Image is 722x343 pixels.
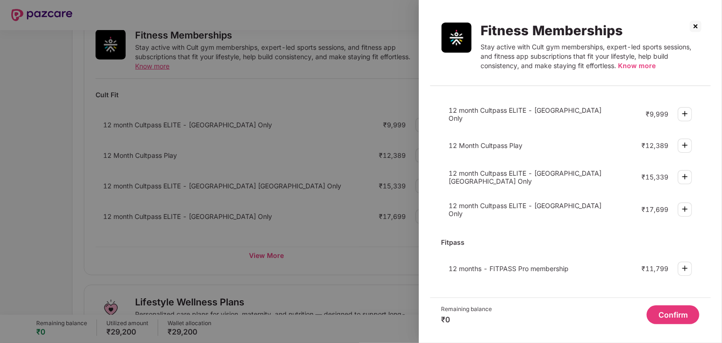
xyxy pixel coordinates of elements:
div: ₹17,699 [642,205,668,213]
img: svg+xml;base64,PHN2ZyBpZD0iUGx1cy0zMngzMiIgeG1sbnM9Imh0dHA6Ly93d3cudzMub3JnLzIwMDAvc3ZnIiB3aWR0aD... [679,263,690,274]
div: Remaining balance [441,305,492,313]
img: svg+xml;base64,PHN2ZyBpZD0iUGx1cy0zMngzMiIgeG1sbnM9Imh0dHA6Ly93d3cudzMub3JnLzIwMDAvc3ZnIiB3aWR0aD... [679,108,690,119]
div: Stay active with Cult gym memberships, expert-led sports sessions, and fitness app subscriptions ... [481,42,699,70]
img: svg+xml;base64,PHN2ZyBpZD0iUGx1cy0zMngzMiIgeG1sbnM9Imh0dHA6Ly93d3cudzMub3JnLzIwMDAvc3ZnIiB3aWR0aD... [679,140,690,151]
img: svg+xml;base64,PHN2ZyBpZD0iUGx1cy0zMngzMiIgeG1sbnM9Imh0dHA6Ly93d3cudzMub3JnLzIwMDAvc3ZnIiB3aWR0aD... [679,203,690,215]
img: Fitness Memberships [441,23,472,53]
div: ₹0 [441,315,492,324]
span: Know more [618,62,656,70]
img: svg+xml;base64,PHN2ZyBpZD0iUGx1cy0zMngzMiIgeG1sbnM9Imh0dHA6Ly93d3cudzMub3JnLzIwMDAvc3ZnIiB3aWR0aD... [679,171,690,182]
span: 12 month Cultpass ELITE - [GEOGRAPHIC_DATA] [GEOGRAPHIC_DATA] Only [449,169,602,185]
div: ₹15,339 [642,173,668,181]
span: 12 month Cultpass ELITE - [GEOGRAPHIC_DATA] Only [449,202,602,218]
div: Fitpass [441,234,699,250]
button: Confirm [647,305,699,324]
div: Fitness Memberships [481,23,699,39]
span: 12 Month Cultpass Play [449,141,523,149]
span: 12 month Cultpass ELITE - [GEOGRAPHIC_DATA] Only [449,106,602,122]
div: ₹9,999 [646,110,668,118]
div: ₹11,799 [642,265,668,273]
span: 12 months - FITPASS Pro membership [449,265,569,273]
img: svg+xml;base64,PHN2ZyBpZD0iQ3Jvc3MtMzJ4MzIiIHhtbG5zPSJodHRwOi8vd3d3LnczLm9yZy8yMDAwL3N2ZyIgd2lkdG... [688,19,703,34]
div: ₹12,389 [642,141,668,149]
